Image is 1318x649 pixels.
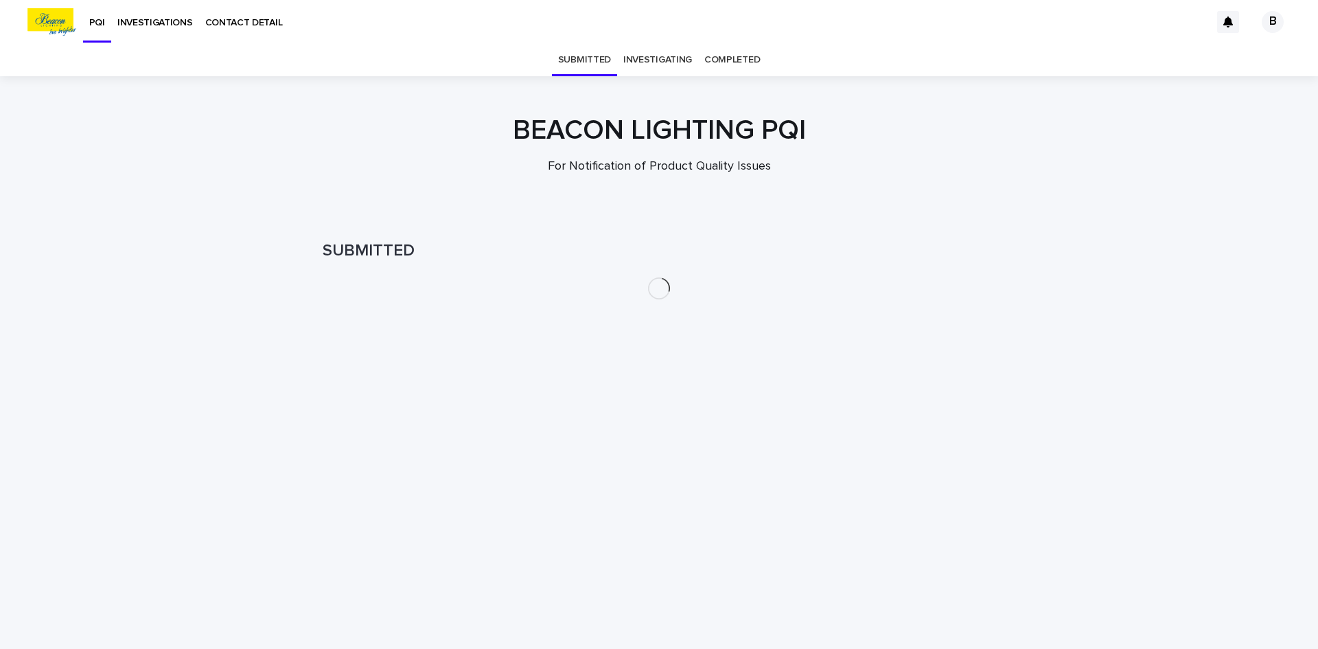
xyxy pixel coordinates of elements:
div: B [1262,11,1284,33]
h1: SUBMITTED [323,241,995,261]
img: o0rTvjzSSs2z1saNkxEY [27,8,76,36]
a: INVESTIGATING [623,44,692,76]
p: For Notification of Product Quality Issues [384,159,934,174]
a: SUBMITTED [558,44,611,76]
h1: BEACON LIGHTING PQI [323,114,995,147]
a: COMPLETED [704,44,760,76]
